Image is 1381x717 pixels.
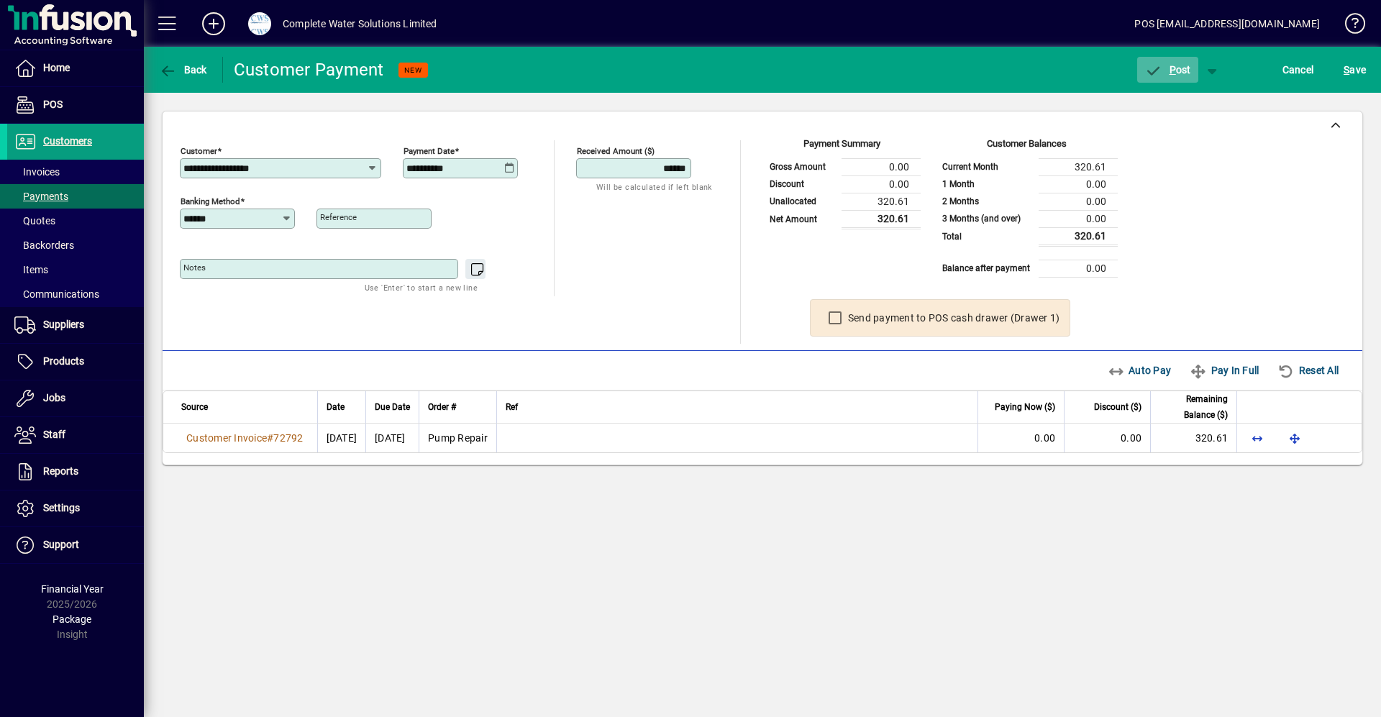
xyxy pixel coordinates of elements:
[1344,58,1366,81] span: ave
[273,432,303,444] span: 72792
[7,282,144,306] a: Communications
[53,613,91,625] span: Package
[327,432,357,444] span: [DATE]
[181,399,208,415] span: Source
[419,424,496,452] td: Pump Repair
[43,319,84,330] span: Suppliers
[1137,57,1198,83] button: Post
[935,158,1039,175] td: Current Month
[762,137,921,158] div: Payment Summary
[7,380,144,416] a: Jobs
[43,392,65,403] span: Jobs
[1272,357,1344,383] button: Reset All
[1277,359,1339,382] span: Reset All
[375,399,410,415] span: Due Date
[1279,57,1318,83] button: Cancel
[842,158,921,175] td: 0.00
[181,430,309,446] a: Customer Invoice#72792
[183,262,206,273] mat-label: Notes
[762,193,842,210] td: Unallocated
[935,193,1039,210] td: 2 Months
[43,99,63,110] span: POS
[506,399,518,415] span: Ref
[1134,12,1320,35] div: POS [EMAIL_ADDRESS][DOMAIN_NAME]
[404,146,455,156] mat-label: Payment Date
[596,178,712,195] mat-hint: Will be calculated if left blank
[1340,57,1369,83] button: Save
[762,140,921,229] app-page-summary-card: Payment Summary
[935,175,1039,193] td: 1 Month
[1108,359,1172,382] span: Auto Pay
[845,311,1060,325] label: Send payment to POS cash drawer (Drawer 1)
[43,429,65,440] span: Staff
[1102,357,1177,383] button: Auto Pay
[365,279,478,296] mat-hint: Use 'Enter' to start a new line
[577,146,655,156] mat-label: Received Amount ($)
[320,212,357,222] mat-label: Reference
[762,158,842,175] td: Gross Amount
[762,175,842,193] td: Discount
[181,196,240,206] mat-label: Banking method
[935,210,1039,227] td: 3 Months (and over)
[428,399,456,415] span: Order #
[144,57,223,83] app-page-header-button: Back
[935,260,1039,277] td: Balance after payment
[283,12,437,35] div: Complete Water Solutions Limited
[762,210,842,228] td: Net Amount
[7,454,144,490] a: Reports
[1344,64,1349,76] span: S
[1094,399,1141,415] span: Discount ($)
[14,288,99,300] span: Communications
[14,239,74,251] span: Backorders
[7,233,144,257] a: Backorders
[43,135,92,147] span: Customers
[43,355,84,367] span: Products
[935,227,1039,245] td: Total
[14,191,68,202] span: Payments
[237,11,283,37] button: Profile
[7,50,144,86] a: Home
[41,583,104,595] span: Financial Year
[1121,432,1141,444] span: 0.00
[1039,158,1118,175] td: 320.61
[14,166,60,178] span: Invoices
[1334,3,1363,50] a: Knowledge Base
[404,65,422,75] span: NEW
[7,257,144,282] a: Items
[191,11,237,37] button: Add
[1039,193,1118,210] td: 0.00
[842,175,921,193] td: 0.00
[181,146,217,156] mat-label: Customer
[995,399,1055,415] span: Paying Now ($)
[365,424,419,452] td: [DATE]
[43,465,78,477] span: Reports
[842,193,921,210] td: 320.61
[1144,64,1191,76] span: ost
[267,432,273,444] span: #
[1195,432,1229,444] span: 320.61
[7,160,144,184] a: Invoices
[7,307,144,343] a: Suppliers
[1159,391,1228,423] span: Remaining Balance ($)
[1282,58,1314,81] span: Cancel
[1039,210,1118,227] td: 0.00
[935,140,1118,278] app-page-summary-card: Customer Balances
[1190,359,1259,382] span: Pay In Full
[7,184,144,209] a: Payments
[234,58,384,81] div: Customer Payment
[159,64,207,76] span: Back
[7,209,144,233] a: Quotes
[43,62,70,73] span: Home
[1034,432,1055,444] span: 0.00
[14,264,48,275] span: Items
[1039,175,1118,193] td: 0.00
[7,417,144,453] a: Staff
[1039,227,1118,245] td: 320.61
[7,490,144,526] a: Settings
[43,502,80,513] span: Settings
[43,539,79,550] span: Support
[7,344,144,380] a: Products
[14,215,55,227] span: Quotes
[186,432,267,444] span: Customer Invoice
[1170,64,1176,76] span: P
